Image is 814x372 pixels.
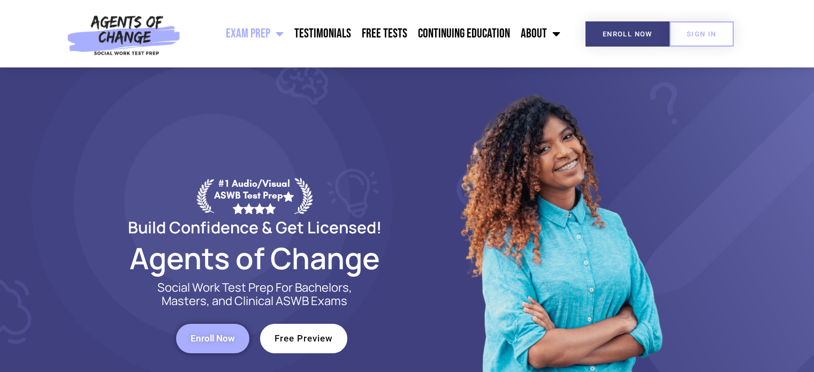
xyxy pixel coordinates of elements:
div: #1 Audio/Visual ASWB Test Prep [214,178,294,214]
a: SIGN IN [670,21,734,47]
a: Testimonials [289,20,356,47]
p: Social Work Test Prep For Bachelors, Masters, and Clinical ASWB Exams [145,281,364,308]
span: Free Preview [275,334,333,343]
a: Exam Prep [220,20,289,47]
a: Free Preview [260,324,347,353]
a: Free Tests [356,20,413,47]
a: Enroll Now [585,21,670,47]
a: Continuing Education [413,20,515,47]
span: SIGN IN [687,31,717,37]
h2: Build Confidence & Get Licensed! [102,219,407,235]
nav: Menu [186,20,566,47]
span: Enroll Now [603,31,652,37]
h2: Agents of Change [102,246,407,270]
a: Enroll Now [176,324,249,353]
a: About [515,20,566,47]
span: Enroll Now [191,334,235,343]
